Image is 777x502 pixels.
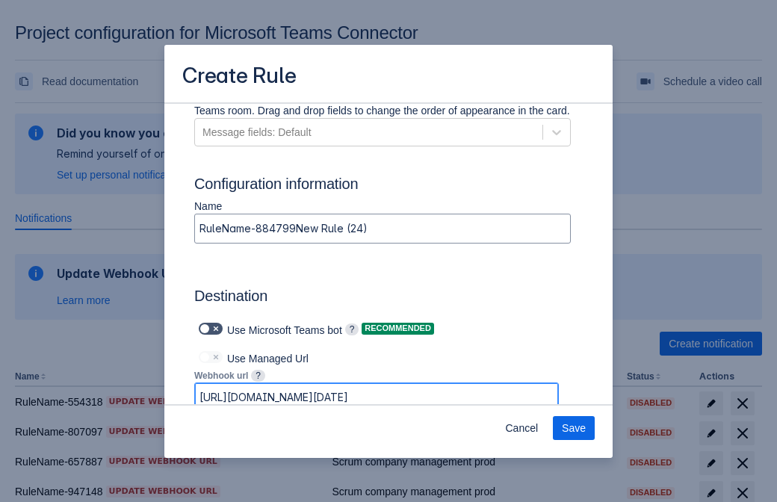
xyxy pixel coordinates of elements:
[562,416,586,440] span: Save
[505,416,538,440] span: Cancel
[251,370,265,382] span: ?
[251,369,265,381] a: ?
[194,175,583,199] h3: Configuration information
[194,347,559,368] div: Use Managed Url
[195,384,558,411] input: Please enter the webhook url here
[182,63,297,92] h3: Create Rule
[194,371,248,381] span: Webhook url
[553,416,595,440] button: Save
[496,416,547,440] button: Cancel
[194,287,571,311] h3: Destination
[362,324,434,332] span: Recommended
[202,125,312,140] div: Message fields: Default
[195,215,570,242] input: Please enter the name of the rule here
[345,323,359,335] span: ?
[194,318,342,339] div: Use Microsoft Teams bot
[194,199,571,214] p: Name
